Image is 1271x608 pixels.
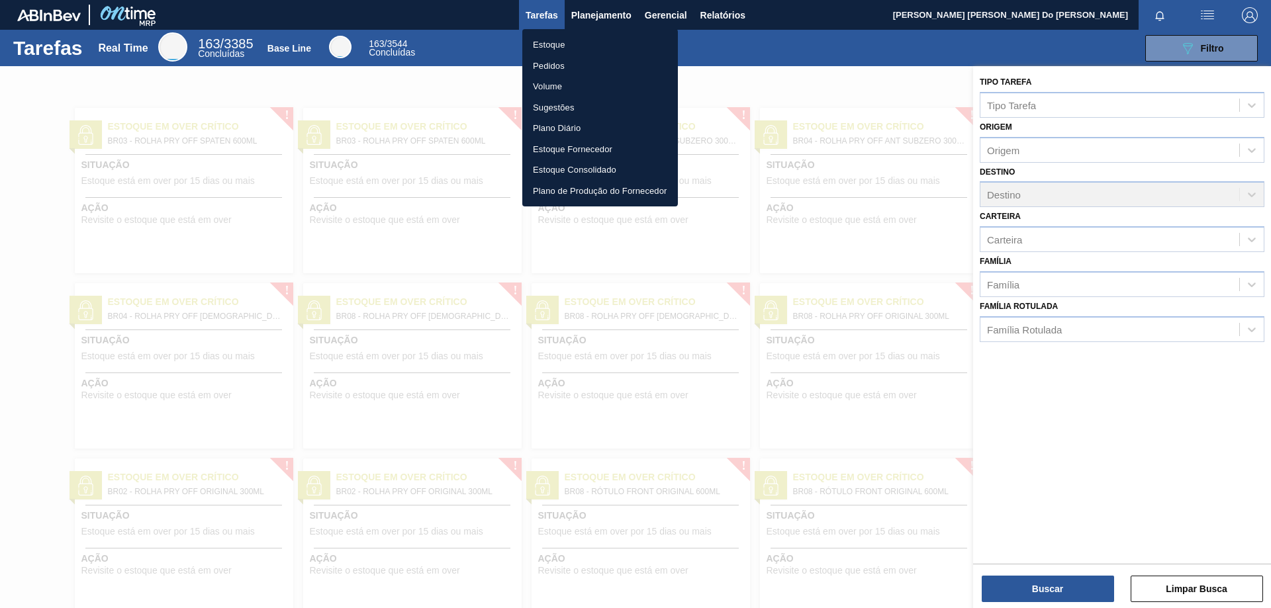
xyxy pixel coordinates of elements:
[522,56,678,77] a: Pedidos
[522,97,678,118] a: Sugestões
[522,34,678,56] a: Estoque
[522,181,678,202] a: Plano de Produção do Fornecedor
[522,76,678,97] a: Volume
[522,118,678,139] a: Plano Diário
[522,159,678,181] a: Estoque Consolidado
[522,139,678,160] a: Estoque Fornecedor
